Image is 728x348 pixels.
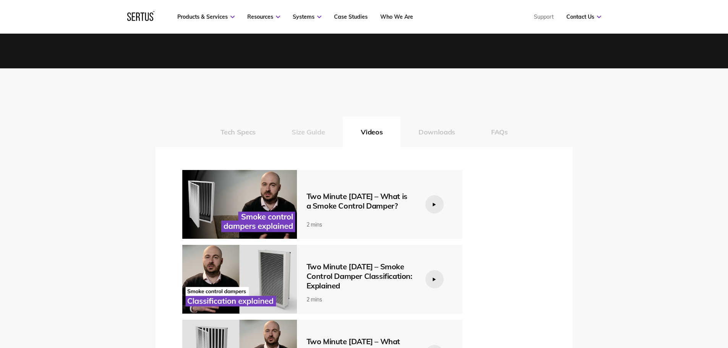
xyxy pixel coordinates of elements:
[380,13,413,20] a: Who We Are
[534,13,554,20] a: Support
[293,13,321,20] a: Systems
[306,296,413,303] div: 2 mins
[247,13,280,20] a: Resources
[473,117,526,147] button: FAQs
[334,13,368,20] a: Case Studies
[306,221,413,228] div: 2 mins
[400,117,473,147] button: Downloads
[274,117,343,147] button: Size Guide
[306,262,413,290] div: Two Minute [DATE] – Smoke Control Damper Classification: Explained
[177,13,235,20] a: Products & Services
[306,191,413,210] div: Two Minute [DATE] – What is a Smoke Control Damper?
[566,13,601,20] a: Contact Us
[203,117,274,147] button: Tech Specs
